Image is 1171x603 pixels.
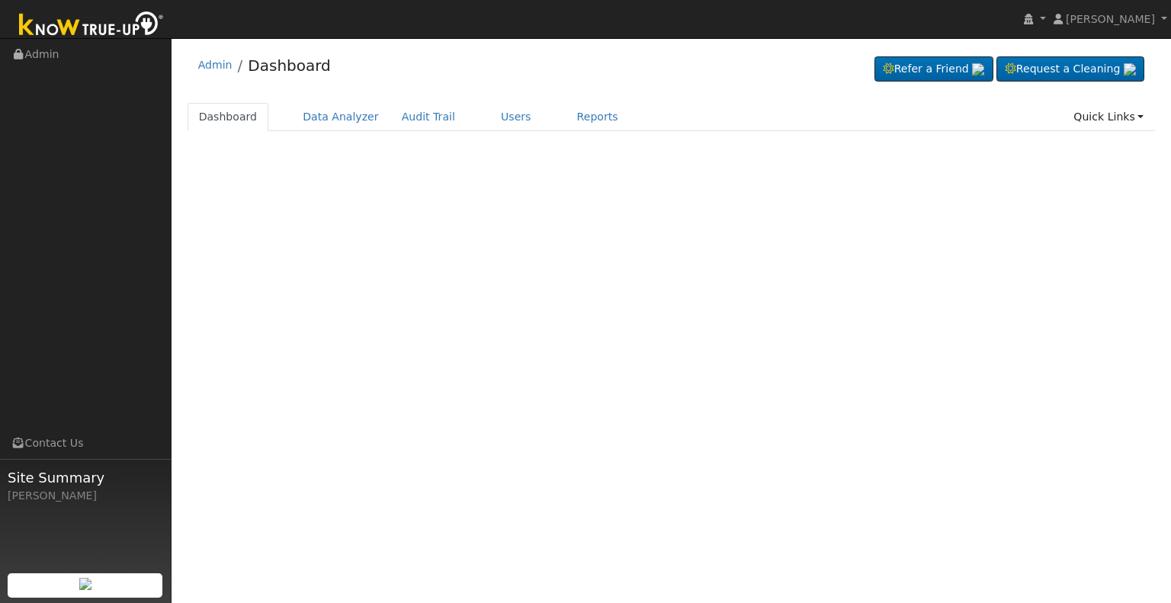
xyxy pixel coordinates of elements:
div: [PERSON_NAME] [8,488,163,504]
a: Dashboard [248,56,331,75]
img: retrieve [79,578,91,590]
img: Know True-Up [11,8,172,43]
img: retrieve [1124,63,1136,75]
a: Reports [566,103,630,131]
a: Refer a Friend [874,56,993,82]
a: Quick Links [1062,103,1155,131]
a: Request a Cleaning [996,56,1144,82]
span: Site Summary [8,467,163,488]
a: Audit Trail [390,103,467,131]
span: [PERSON_NAME] [1066,13,1155,25]
img: retrieve [972,63,984,75]
a: Data Analyzer [291,103,390,131]
a: Admin [198,59,233,71]
a: Dashboard [188,103,269,131]
a: Users [489,103,543,131]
